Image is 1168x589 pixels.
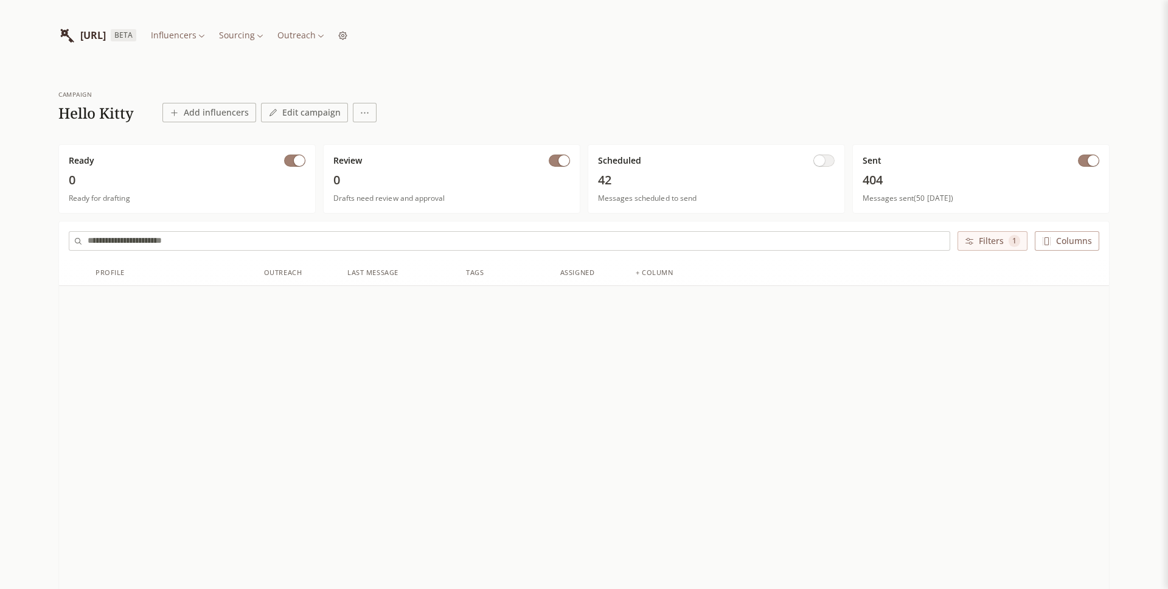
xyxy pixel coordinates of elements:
[264,268,302,278] div: Outreach
[863,172,1099,189] span: 404
[598,172,835,189] span: 42
[111,29,136,41] span: BETA
[273,27,328,44] button: Outreach
[958,231,1027,251] button: Filters 1
[1009,235,1020,247] span: 1
[80,28,106,43] span: [URL]
[146,27,209,44] button: Influencers
[636,268,673,278] div: + column
[69,193,305,203] span: Ready for drafting
[598,193,835,203] span: Messages scheduled to send
[58,27,75,44] img: InfluencerList.ai
[58,104,133,122] h1: Hello Kitty
[261,103,348,122] button: Edit campaign
[333,193,570,203] span: Drafts need review and approval
[863,155,881,167] span: Sent
[347,268,398,278] div: Last Message
[58,90,133,99] div: campaign
[863,193,1099,203] span: Messages sent (50 [DATE])
[598,155,641,167] span: Scheduled
[560,268,594,278] div: Assigned
[96,268,125,278] div: Profile
[466,268,484,278] div: Tags
[162,103,256,122] button: Add influencers
[69,172,305,189] span: 0
[333,155,362,167] span: Review
[214,27,268,44] button: Sourcing
[69,155,94,167] span: Ready
[1035,231,1099,251] button: Columns
[58,19,136,51] a: InfluencerList.ai[URL]BETA
[333,172,570,189] span: 0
